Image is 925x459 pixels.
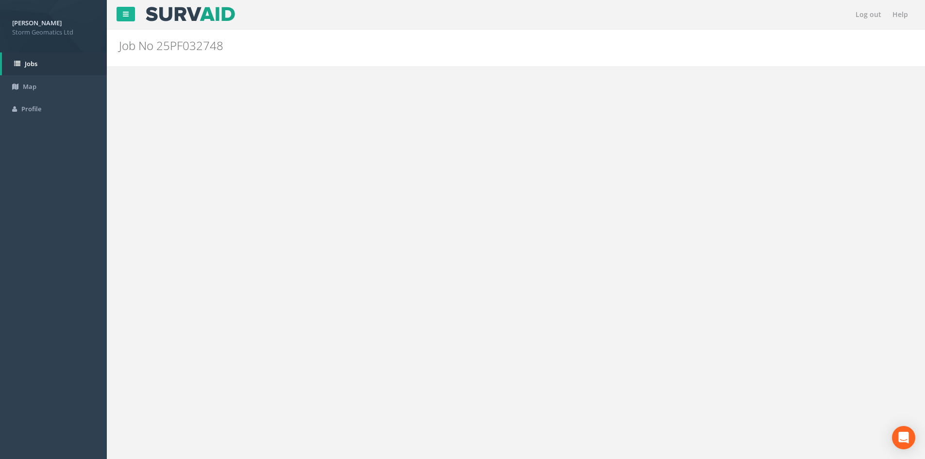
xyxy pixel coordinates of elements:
[12,18,62,27] strong: [PERSON_NAME]
[21,104,41,113] span: Profile
[12,28,95,37] span: Storm Geomatics Ltd
[892,426,915,449] div: Open Intercom Messenger
[2,52,107,75] a: Jobs
[25,59,37,68] span: Jobs
[23,82,36,91] span: Map
[12,16,95,36] a: [PERSON_NAME] Storm Geomatics Ltd
[119,39,778,52] h2: Job No 25PF032748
